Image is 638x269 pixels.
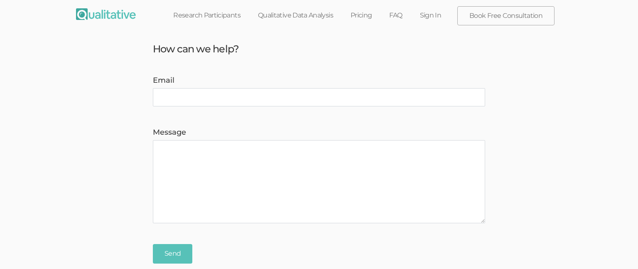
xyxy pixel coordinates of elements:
a: Qualitative Data Analysis [249,6,342,25]
a: Sign In [411,6,450,25]
img: Qualitative [76,8,136,20]
label: Email [153,75,485,86]
a: Book Free Consultation [458,7,554,25]
a: Research Participants [164,6,249,25]
a: FAQ [380,6,411,25]
h3: How can we help? [147,44,491,54]
input: Send [153,244,192,264]
a: Pricing [342,6,381,25]
label: Message [153,127,485,138]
